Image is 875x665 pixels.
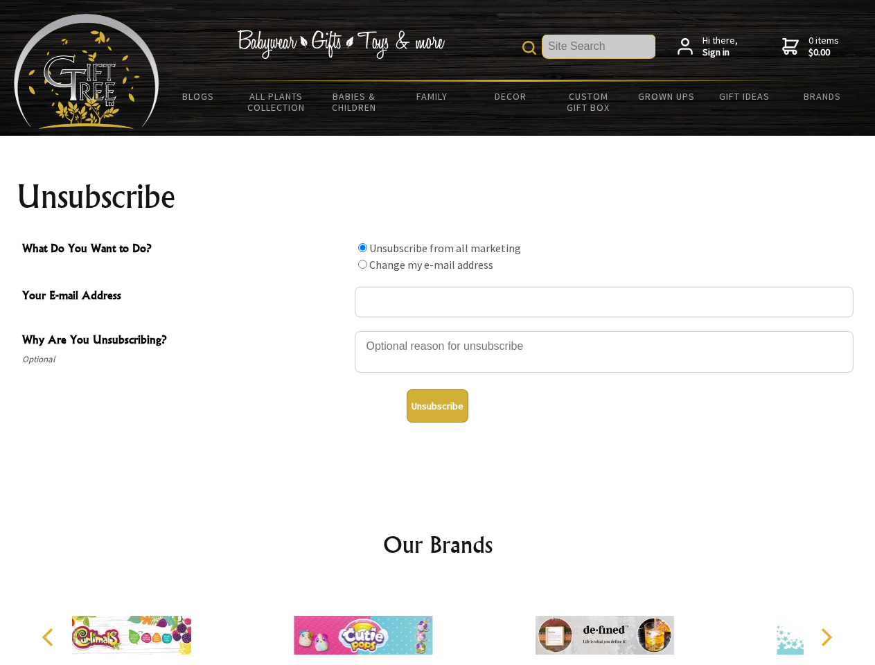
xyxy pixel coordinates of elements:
[808,46,839,59] strong: $0.00
[22,240,348,260] span: What Do You Want to Do?
[678,35,738,59] a: Hi there,Sign in
[22,287,348,307] span: Your E-mail Address
[471,82,549,111] a: Decor
[542,35,655,58] input: Site Search
[407,389,468,423] button: Unsubscribe
[238,82,316,122] a: All Plants Collection
[17,180,859,213] h1: Unsubscribe
[22,331,348,351] span: Why Are You Unsubscribing?
[811,622,841,653] button: Next
[702,35,738,59] span: Hi there,
[808,34,839,59] span: 0 items
[28,528,848,561] h2: Our Brands
[14,14,159,129] img: Babyware - Gifts - Toys and more...
[394,82,472,111] a: Family
[702,46,738,59] strong: Sign in
[784,82,862,111] a: Brands
[358,243,367,252] input: What Do You Want to Do?
[355,331,854,373] textarea: Why Are You Unsubscribing?
[522,41,536,55] img: product search
[705,82,784,111] a: Gift Ideas
[22,351,348,368] span: Optional
[315,82,394,122] a: Babies & Children
[35,622,65,653] button: Previous
[355,287,854,317] input: Your E-mail Address
[369,258,493,272] label: Change my e-mail address
[358,260,367,269] input: What Do You Want to Do?
[369,241,521,255] label: Unsubscribe from all marketing
[549,82,628,122] a: Custom Gift Box
[237,30,445,59] img: Babywear - Gifts - Toys & more
[159,82,238,111] a: BLOGS
[782,35,839,59] a: 0 items$0.00
[627,82,705,111] a: Grown Ups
